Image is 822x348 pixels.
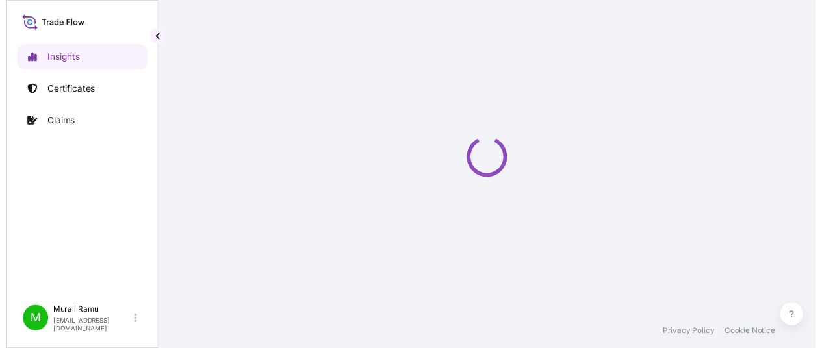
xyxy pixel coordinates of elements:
a: Cookie Notice [738,334,790,345]
p: [EMAIL_ADDRESS][DOMAIN_NAME] [48,325,129,341]
p: Claims [42,117,70,130]
p: Insights [42,52,75,65]
p: Murali Ramu [48,312,129,323]
a: Insights [11,45,145,71]
span: M [25,320,35,333]
p: Certificates [42,84,91,97]
a: Privacy Policy [674,334,728,345]
a: Certificates [11,78,145,104]
a: Claims [11,110,145,136]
